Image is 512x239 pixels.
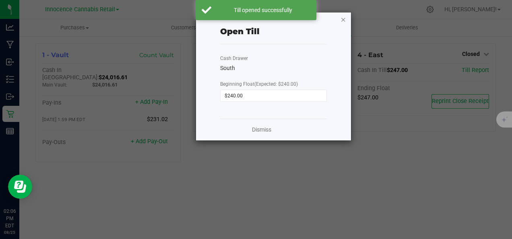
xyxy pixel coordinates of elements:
[252,126,271,134] a: Dismiss
[220,25,260,37] div: Open Till
[220,81,298,87] span: Beginning Float
[220,64,326,72] div: South
[220,55,248,62] label: Cash Drawer
[216,6,310,14] div: Till opened successfully
[254,81,298,87] span: (Expected: $240.00)
[8,175,32,199] iframe: Resource center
